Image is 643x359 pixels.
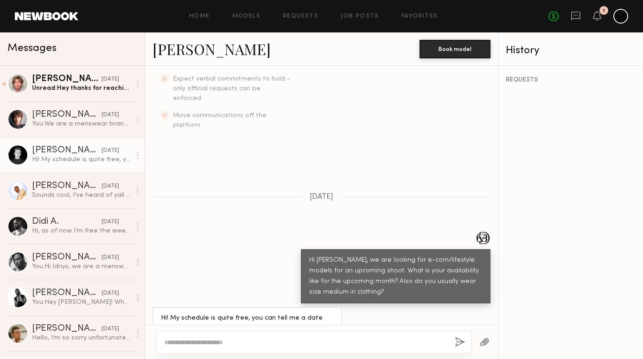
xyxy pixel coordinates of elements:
div: REQUESTS [506,77,636,83]
div: [DATE] [102,218,119,227]
span: Messages [7,43,57,54]
div: [PERSON_NAME] [32,146,102,155]
a: Job Posts [341,13,379,19]
div: [DATE] [102,253,119,262]
div: [DATE] [102,182,119,191]
a: Book model [420,44,490,52]
div: [DATE] [102,75,119,84]
div: [PERSON_NAME] [32,75,102,84]
div: You: We are a menswear brand looking for models for a one-day shoot in [GEOGRAPHIC_DATA]. We will... [32,120,131,128]
a: [PERSON_NAME] [153,39,271,59]
a: Requests [283,13,318,19]
div: [PERSON_NAME] [32,324,102,334]
div: Didi A. [32,217,102,227]
div: [DATE] [102,111,119,120]
a: Home [189,13,210,19]
div: Hi, as of now I’m free the weeks of 9/29 and 10/13 and then outside of that am free all [DATE] an... [32,227,131,235]
span: Expect verbal commitments to hold - only official requests can be enforced. [173,76,290,101]
div: You: Hey [PERSON_NAME]! What's your availability like for the rest of the month? [32,298,131,307]
div: [PERSON_NAME] [32,182,102,191]
div: Hello, I’m so sorry unfortunately I’m not LA based and the travel time doesn’t make it quite wort... [32,334,131,342]
div: [PERSON_NAME] [32,110,102,120]
button: Book model [420,40,490,58]
div: Unread: Hey thanks for reaching out! Unfortunately I am only free the 6th or 7th. Let me know if ... [32,84,131,93]
div: Hi! My schedule is quite free, you can tell me a date and I'll adjust to that day. Yes, I usually... [32,155,131,164]
span: Move communications off the platform. [173,113,267,128]
div: [PERSON_NAME] [32,253,102,262]
div: Hi! My schedule is quite free, you can tell me a date and I'll adjust to that day. Yes, I usually... [161,313,334,334]
span: [DATE] [310,193,333,201]
a: Models [232,13,261,19]
div: [DATE] [102,146,119,155]
div: You: Hi Idriys, we are a menswear brand looking for e-com/lifestyle models for an upcoming shoot.... [32,262,131,271]
div: [DATE] [102,289,119,298]
div: History [506,45,636,56]
div: 1 [603,8,605,13]
div: [DATE] [102,325,119,334]
div: [PERSON_NAME] [32,289,102,298]
div: Sounds cool, I’ve heard of yall before! When & where? What’s the pay rate? [32,191,131,200]
a: Favorites [401,13,438,19]
div: Hi [PERSON_NAME], we are looking for e-com/lifestyle models for an upcoming shoot. What is your a... [309,255,482,298]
